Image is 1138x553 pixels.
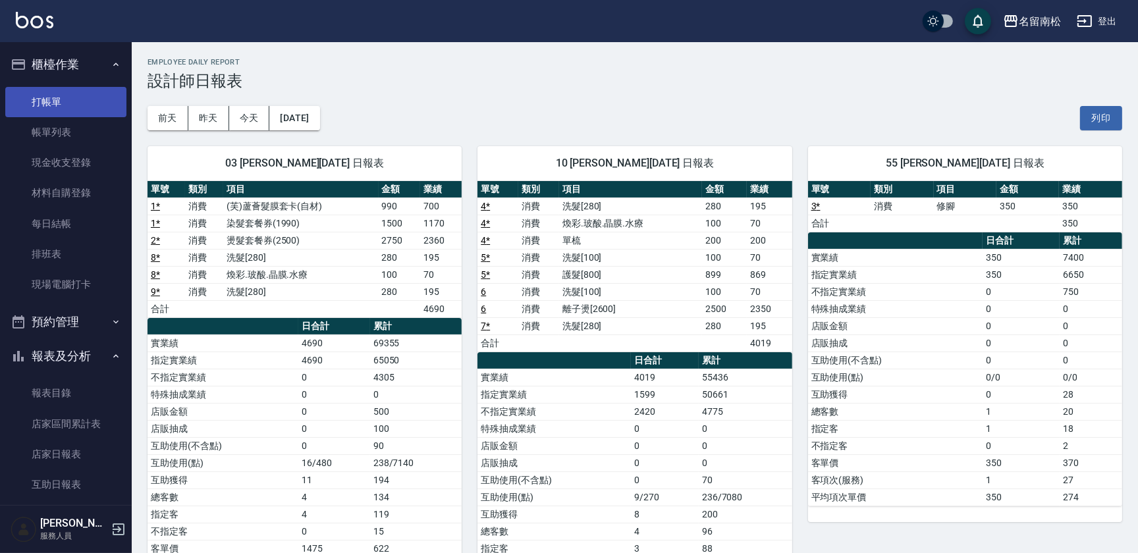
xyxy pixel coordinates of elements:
[808,420,983,437] td: 指定客
[702,300,747,317] td: 2500
[223,181,379,198] th: 項目
[298,454,370,471] td: 16/480
[148,420,298,437] td: 店販抽成
[983,352,1060,369] td: 0
[631,471,699,488] td: 0
[477,471,631,488] td: 互助使用(不含點)
[420,300,462,317] td: 4690
[699,386,792,403] td: 50661
[223,197,379,215] td: (芙)蘆薈髮膜套卡(自材)
[477,334,518,352] td: 合計
[148,386,298,403] td: 特殊抽成業績
[983,283,1060,300] td: 0
[983,334,1060,352] td: 0
[747,249,792,266] td: 70
[983,249,1060,266] td: 350
[702,181,747,198] th: 金額
[370,420,462,437] td: 100
[1060,488,1122,506] td: 274
[223,249,379,266] td: 洗髮[280]
[808,317,983,334] td: 店販金額
[702,197,747,215] td: 280
[631,386,699,403] td: 1599
[298,352,370,369] td: 4690
[808,232,1122,506] table: a dense table
[747,215,792,232] td: 70
[477,181,518,198] th: 單號
[808,352,983,369] td: 互助使用(不含點)
[188,106,229,130] button: 昨天
[477,523,631,540] td: 總客數
[370,523,462,540] td: 15
[518,197,559,215] td: 消費
[808,215,871,232] td: 合計
[1071,9,1122,34] button: 登出
[370,454,462,471] td: 238/7140
[1060,454,1122,471] td: 370
[808,403,983,420] td: 總客數
[518,181,559,198] th: 類別
[379,266,420,283] td: 100
[185,266,223,283] td: 消費
[1060,283,1122,300] td: 750
[223,266,379,283] td: 煥彩.玻酸.晶膜.水療
[699,352,792,369] th: 累計
[298,488,370,506] td: 4
[699,420,792,437] td: 0
[379,249,420,266] td: 280
[298,334,370,352] td: 4690
[477,403,631,420] td: 不指定實業績
[148,403,298,420] td: 店販金額
[747,300,792,317] td: 2350
[5,147,126,178] a: 現金收支登錄
[1060,386,1122,403] td: 28
[983,437,1060,454] td: 0
[631,369,699,386] td: 4019
[983,232,1060,250] th: 日合計
[808,437,983,454] td: 不指定客
[148,454,298,471] td: 互助使用(點)
[559,197,702,215] td: 洗髮[280]
[148,352,298,369] td: 指定實業績
[518,317,559,334] td: 消費
[702,215,747,232] td: 100
[983,471,1060,488] td: 1
[699,369,792,386] td: 55436
[559,300,702,317] td: 離子燙[2600]
[983,266,1060,283] td: 350
[148,523,298,540] td: 不指定客
[998,8,1066,35] button: 名留南松
[631,403,699,420] td: 2420
[223,232,379,249] td: 燙髮套餐券(2500)
[1059,181,1122,198] th: 業績
[699,403,792,420] td: 4775
[185,197,223,215] td: 消費
[185,283,223,300] td: 消費
[5,239,126,269] a: 排班表
[420,215,462,232] td: 1170
[702,283,747,300] td: 100
[747,266,792,283] td: 869
[702,232,747,249] td: 200
[631,523,699,540] td: 4
[5,305,126,339] button: 預約管理
[631,506,699,523] td: 8
[298,420,370,437] td: 0
[747,232,792,249] td: 200
[1060,232,1122,250] th: 累計
[518,249,559,266] td: 消費
[223,215,379,232] td: 染髮套餐券(1990)
[379,181,420,198] th: 金額
[148,369,298,386] td: 不指定實業績
[5,500,126,530] a: 互助排行榜
[477,369,631,386] td: 實業績
[477,488,631,506] td: 互助使用(點)
[1060,317,1122,334] td: 0
[477,420,631,437] td: 特殊抽成業績
[983,420,1060,437] td: 1
[747,197,792,215] td: 195
[298,386,370,403] td: 0
[420,181,462,198] th: 業績
[379,283,420,300] td: 280
[747,317,792,334] td: 195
